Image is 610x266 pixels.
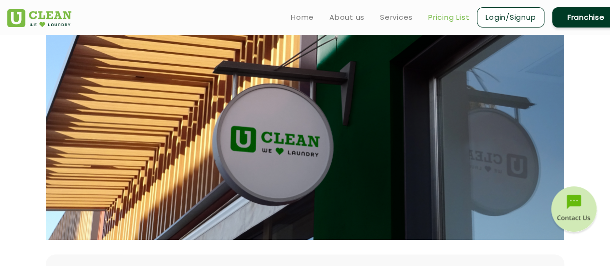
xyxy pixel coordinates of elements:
img: UClean Laundry and Dry Cleaning [7,9,71,27]
a: Services [380,12,413,23]
img: contact-btn [550,186,598,235]
a: Login/Signup [477,7,544,28]
a: Pricing List [428,12,469,23]
a: Home [291,12,314,23]
a: About us [329,12,365,23]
